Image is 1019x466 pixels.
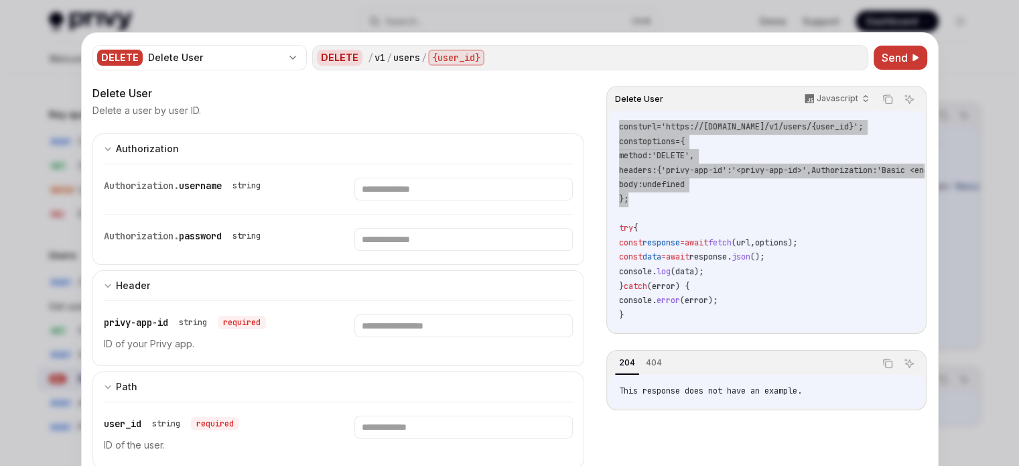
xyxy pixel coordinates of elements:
div: Path [116,379,137,395]
span: { [633,223,638,233]
span: ) { [675,281,689,292]
span: ); [788,237,797,248]
p: ID of the user. [104,437,322,453]
span: Send [882,50,908,66]
span: headers: [619,165,657,176]
span: { [680,136,685,147]
div: DELETE [317,50,362,66]
div: 204 [615,355,639,371]
span: Authorization. [104,180,179,192]
span: await [685,237,708,248]
span: , [807,165,811,176]
span: 'privy-app-id' [661,165,727,176]
div: required [218,316,266,329]
span: await [666,251,689,262]
span: console [619,266,652,277]
span: response [642,237,680,248]
div: users [393,51,420,64]
span: Delete User [615,94,663,105]
button: expand input section [92,133,585,164]
span: : [727,165,732,176]
span: body: [619,179,642,190]
span: catch [624,281,647,292]
button: DELETEDelete User [92,44,307,72]
div: Header [116,278,150,294]
p: Javascript [817,93,858,104]
span: { [657,165,661,176]
span: log [657,266,671,277]
span: response [689,251,727,262]
p: ID of your Privy app. [104,336,322,352]
span: , [689,150,694,161]
button: Ask AI [900,355,918,372]
span: 'DELETE' [652,150,689,161]
span: options [755,237,788,248]
button: Send [874,46,927,70]
div: 404 [642,355,666,371]
button: Copy the contents from the code block [879,91,896,108]
span: '<privy-app-id>' [732,165,807,176]
span: method: [619,150,652,161]
span: Authorization: [811,165,877,176]
div: DELETE [97,50,143,66]
span: } [619,310,624,321]
div: Authorization.password [104,228,266,244]
span: ( [732,237,736,248]
span: Authorization. [104,230,179,242]
span: privy-app-id [104,316,168,329]
span: . [727,251,732,262]
span: fetch [708,237,732,248]
span: ( [647,281,652,292]
span: data [642,251,661,262]
button: expand input section [92,371,585,402]
span: ( [671,266,675,277]
div: user_id [104,416,239,432]
span: ( [680,295,685,306]
div: / [387,51,392,64]
span: ); [694,266,703,277]
div: / [368,51,373,64]
span: password [179,230,222,242]
div: Delete User [148,51,282,64]
button: Ask AI [900,91,918,108]
span: const [619,136,642,147]
span: ; [858,121,863,132]
span: (); [750,251,764,262]
p: Delete a user by user ID. [92,104,201,117]
span: ); [708,295,718,306]
div: Delete User [92,85,585,101]
span: undefined [642,179,685,190]
span: 'https://[DOMAIN_NAME]/v1/users/{user_id}' [661,121,858,132]
span: const [619,237,642,248]
span: error [652,281,675,292]
span: url [642,121,657,132]
span: options [642,136,675,147]
div: v1 [375,51,385,64]
div: Authorization.username [104,178,266,194]
span: error [657,295,680,306]
span: url [736,237,750,248]
span: json [732,251,750,262]
div: privy-app-id [104,314,266,331]
span: . [652,295,657,306]
span: = [657,121,661,132]
span: try [619,223,633,233]
div: {user_id} [428,50,484,66]
span: 'Basic <encoded-value>' [877,165,985,176]
span: error [685,295,708,306]
span: } [619,281,624,292]
span: user_id [104,418,141,430]
span: = [675,136,680,147]
span: . [652,266,657,277]
div: / [421,51,427,64]
div: required [191,417,239,430]
span: , [750,237,755,248]
span: = [680,237,685,248]
span: }; [619,194,628,205]
button: Javascript [797,88,875,111]
span: username [179,180,222,192]
span: const [619,251,642,262]
button: Copy the contents from the code block [879,355,896,372]
span: const [619,121,642,132]
span: = [661,251,666,262]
